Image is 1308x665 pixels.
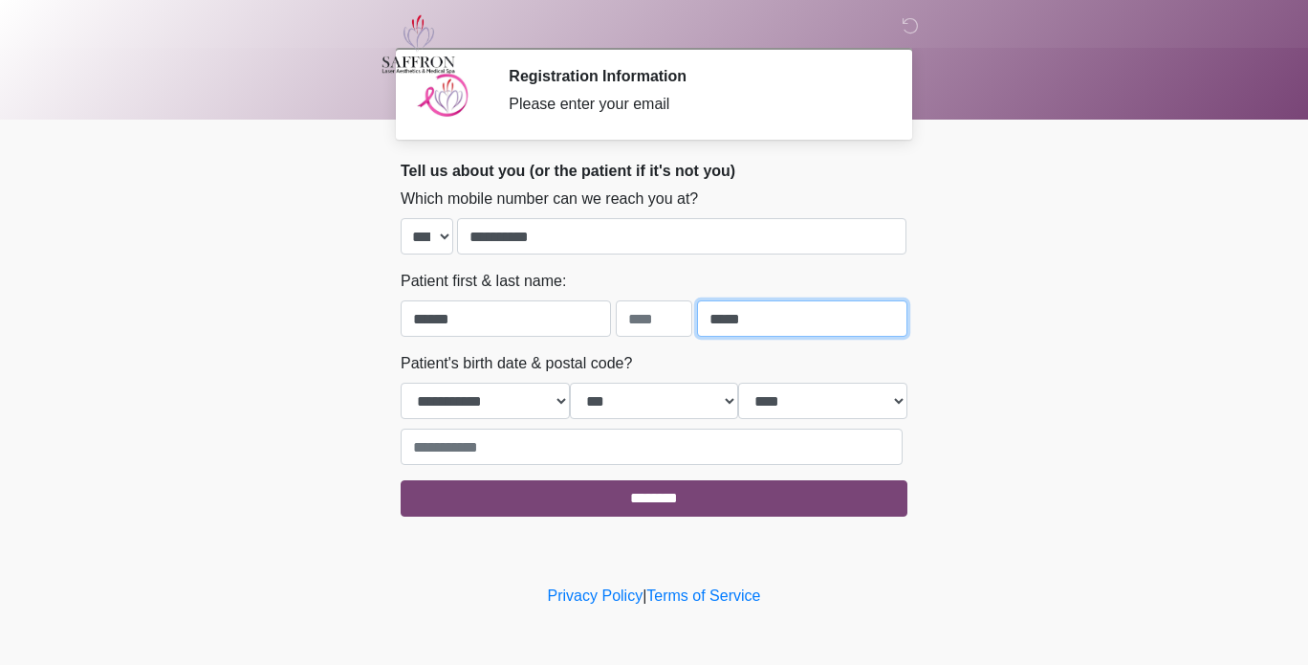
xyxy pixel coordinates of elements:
[548,587,643,604] a: Privacy Policy
[401,188,698,211] label: Which mobile number can we reach you at?
[381,14,456,74] img: Saffron Laser Aesthetics and Medical Spa Logo
[401,162,907,180] h2: Tell us about you (or the patient if it's not you)
[401,352,632,375] label: Patient's birth date & postal code?
[509,93,879,116] div: Please enter your email
[643,587,646,604] a: |
[401,270,566,293] label: Patient first & last name:
[415,67,472,124] img: Agent Avatar
[646,587,760,604] a: Terms of Service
